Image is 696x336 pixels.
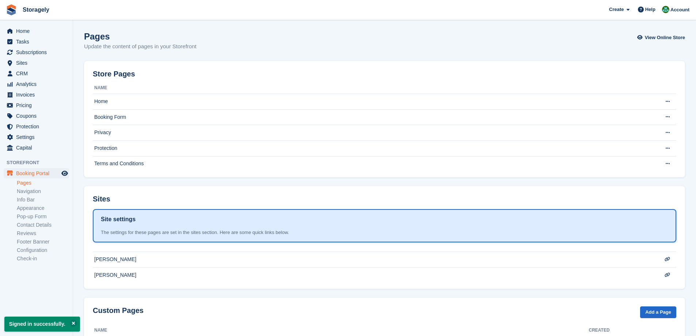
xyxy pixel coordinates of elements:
[645,34,685,41] span: View Online Store
[93,306,144,315] h2: Custom Pages
[16,79,60,89] span: Analytics
[16,68,60,79] span: CRM
[4,317,80,332] p: Signed in successfully.
[16,132,60,142] span: Settings
[93,125,647,141] td: Privacy
[16,37,60,47] span: Tasks
[16,168,60,178] span: Booking Portal
[7,159,73,166] span: Storefront
[17,180,69,186] a: Pages
[93,252,647,268] td: [PERSON_NAME]
[93,140,647,156] td: Protection
[662,6,669,13] img: Notifications
[17,247,69,254] a: Configuration
[60,169,69,178] a: Preview store
[84,42,197,51] p: Update the content of pages in your Storefront
[93,70,135,78] h2: Store Pages
[4,68,69,79] a: menu
[20,4,52,16] a: Storagely
[17,230,69,237] a: Reviews
[17,255,69,262] a: Check-in
[4,168,69,178] a: menu
[17,213,69,220] a: Pop-up Form
[16,47,60,57] span: Subscriptions
[640,306,676,318] a: Add a Page
[17,205,69,212] a: Appearance
[17,196,69,203] a: Info Bar
[16,58,60,68] span: Sites
[93,94,647,110] td: Home
[639,31,685,44] a: View Online Store
[4,111,69,121] a: menu
[84,31,197,41] h1: Pages
[16,90,60,100] span: Invoices
[6,4,17,15] img: stora-icon-8386f47178a22dfd0bd8f6a31ec36ba5ce8667c1dd55bd0f319d3a0aa187defe.svg
[4,90,69,100] a: menu
[101,215,136,224] h1: Site settings
[93,82,647,94] th: Name
[16,143,60,153] span: Capital
[645,6,655,13] span: Help
[101,229,668,236] div: The settings for these pages are set in the sites section. Here are some quick links below.
[93,156,647,171] td: Terms and Conditions
[670,6,689,14] span: Account
[4,37,69,47] a: menu
[16,111,60,121] span: Coupons
[93,195,110,203] h2: Sites
[16,100,60,110] span: Pricing
[4,26,69,36] a: menu
[4,100,69,110] a: menu
[4,79,69,89] a: menu
[4,58,69,68] a: menu
[93,267,647,283] td: [PERSON_NAME]
[17,222,69,229] a: Contact Details
[16,121,60,132] span: Protection
[93,109,647,125] td: Booking Form
[4,132,69,142] a: menu
[17,238,69,245] a: Footer Banner
[4,47,69,57] a: menu
[4,143,69,153] a: menu
[609,6,624,13] span: Create
[17,188,69,195] a: Navigation
[16,26,60,36] span: Home
[4,121,69,132] a: menu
